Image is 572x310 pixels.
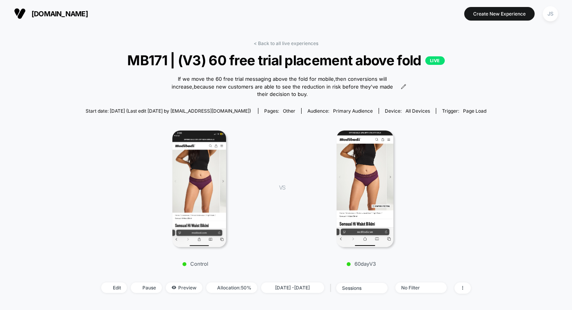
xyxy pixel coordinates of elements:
span: MB171 | (V3) 60 free trial placement above fold [106,52,467,68]
button: JS [540,6,560,22]
span: [DATE] - [DATE] [261,282,324,293]
span: If we move the 60 free trial messaging above the fold for mobile,then conversions will increase,b... [166,75,399,98]
span: all devices [405,108,430,114]
img: Visually logo [14,8,26,19]
span: Start date: [DATE] (Last edit [DATE] by [EMAIL_ADDRESS][DOMAIN_NAME]) [86,108,251,114]
div: sessions [342,285,373,291]
div: No Filter [401,285,432,291]
p: Control [127,261,263,267]
button: [DOMAIN_NAME] [12,7,90,20]
div: Trigger: [442,108,486,114]
span: other [283,108,295,114]
span: VS [279,184,285,191]
img: Control main [172,131,226,247]
a: < Back to all live experiences [254,40,318,46]
span: Page Load [463,108,486,114]
p: LIVE [425,56,445,65]
span: Preview [166,282,202,293]
span: Pause [131,282,162,293]
span: Edit [101,282,127,293]
span: [DOMAIN_NAME] [32,10,88,18]
div: Audience: [307,108,373,114]
img: 60dayV3 main [337,131,394,247]
span: Allocation: 50% [206,282,257,293]
span: | [328,282,336,294]
span: Primary Audience [333,108,373,114]
div: JS [543,6,558,21]
span: Device: [379,108,436,114]
button: Create New Experience [464,7,535,21]
p: 60dayV3 [293,261,429,267]
div: Pages: [264,108,295,114]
